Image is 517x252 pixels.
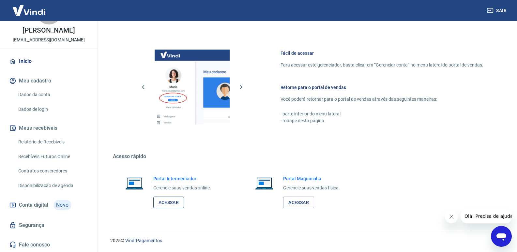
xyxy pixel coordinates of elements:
a: Conta digitalNovo [8,197,90,213]
iframe: Mensagem da empresa [461,209,512,223]
img: Imagem de um notebook aberto [251,175,278,191]
button: Meu cadastro [8,74,90,88]
h6: Portal Maquininha [283,175,340,182]
a: Início [8,54,90,68]
h6: Portal Intermediador [153,175,211,182]
span: Olá! Precisa de ajuda? [4,5,55,10]
iframe: Fechar mensagem [445,210,458,223]
h5: Acesso rápido [113,153,499,160]
img: Imagem de um notebook aberto [121,175,148,191]
img: Imagem da dashboard mostrando o botão de gerenciar conta na sidebar no lado esquerdo [155,50,230,125]
a: Acessar [153,197,184,209]
a: Relatório de Recebíveis [16,135,90,149]
p: Você poderá retornar para o portal de vendas através das seguintes maneiras: [281,96,483,103]
p: - parte inferior do menu lateral [281,111,483,117]
p: Para acessar este gerenciador, basta clicar em “Gerenciar conta” no menu lateral do portal de ven... [281,62,483,68]
a: Contratos com credores [16,164,90,178]
p: [PERSON_NAME] [23,27,75,34]
h6: Fácil de acessar [281,50,483,56]
a: Dados da conta [16,88,90,101]
p: Gerencie suas vendas física. [283,185,340,191]
a: Fale conosco [8,238,90,252]
a: Recebíveis Futuros Online [16,150,90,163]
span: Conta digital [19,200,48,210]
a: Acessar [283,197,314,209]
a: Vindi Pagamentos [125,238,162,243]
button: Sair [486,5,509,17]
a: Segurança [8,218,90,232]
iframe: Botão para abrir a janela de mensagens [491,226,512,247]
a: Disponibilização de agenda [16,179,90,192]
p: - rodapé desta página [281,117,483,124]
img: Vindi [8,0,50,20]
button: Meus recebíveis [8,121,90,135]
p: [EMAIL_ADDRESS][DOMAIN_NAME] [13,37,85,43]
a: Dados de login [16,103,90,116]
p: Gerencie suas vendas online. [153,185,211,191]
h6: Retorne para o portal de vendas [281,84,483,91]
span: Novo [53,200,71,210]
p: 2025 © [110,237,501,244]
